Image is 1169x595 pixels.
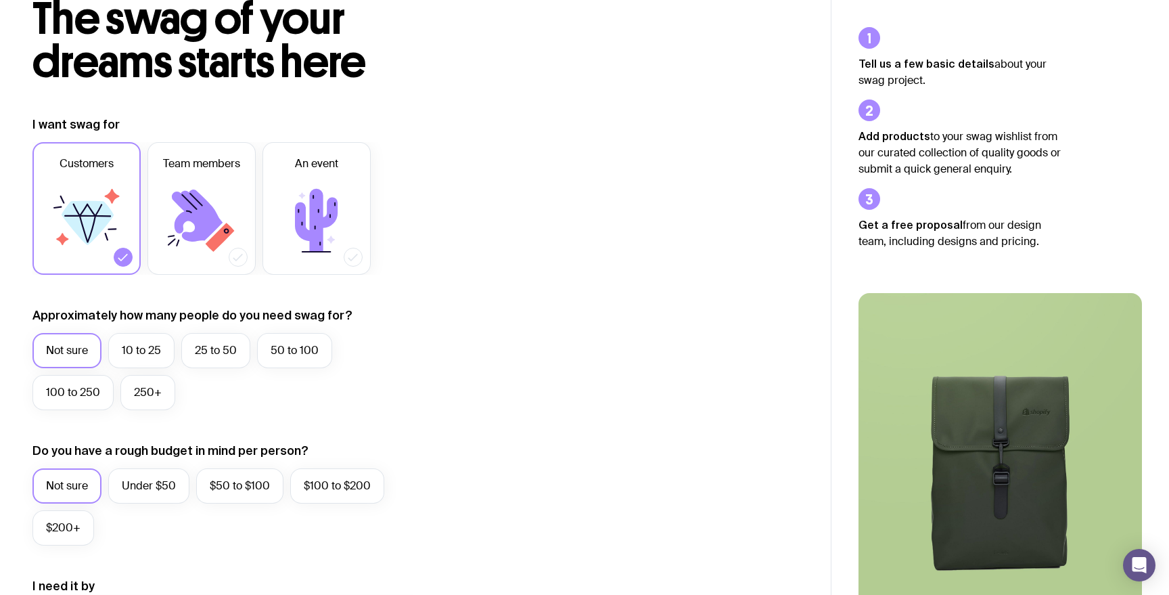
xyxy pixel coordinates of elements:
strong: Get a free proposal [858,219,963,231]
span: Team members [163,156,240,172]
label: $50 to $100 [196,468,283,504]
label: I need it by [32,578,95,594]
label: Under $50 [108,468,189,504]
label: Approximately how many people do you need swag for? [32,307,352,324]
label: $200+ [32,510,94,546]
label: I want swag for [32,116,120,133]
p: from our design team, including designs and pricing. [858,217,1061,250]
div: Open Intercom Messenger [1123,549,1155,581]
p: about your swag project. [858,56,1061,89]
span: An event [295,156,338,172]
p: to your swag wishlist from our curated collection of quality goods or submit a quick general enqu... [858,128,1061,177]
label: Do you have a rough budget in mind per person? [32,443,308,459]
strong: Add products [858,130,930,142]
label: Not sure [32,333,101,368]
label: 100 to 250 [32,375,114,410]
label: Not sure [32,468,101,504]
label: 25 to 50 [181,333,250,368]
strong: Tell us a few basic details [858,58,994,70]
label: 250+ [120,375,175,410]
span: Customers [60,156,114,172]
label: $100 to $200 [290,468,384,504]
label: 10 to 25 [108,333,175,368]
label: 50 to 100 [257,333,332,368]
